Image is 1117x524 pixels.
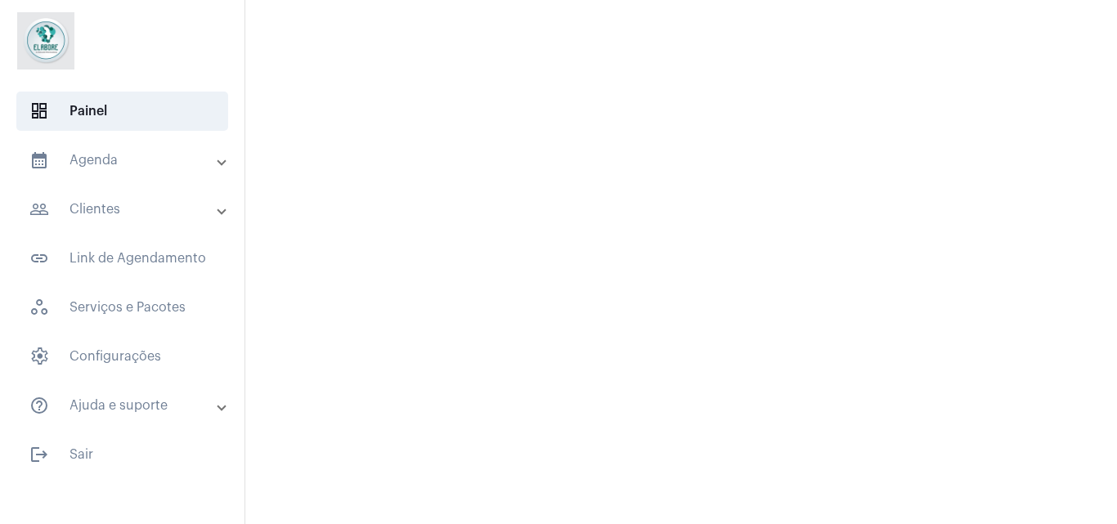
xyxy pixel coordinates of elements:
mat-icon: sidenav icon [29,249,49,268]
span: sidenav icon [29,101,49,121]
mat-panel-title: Agenda [29,150,218,170]
img: 4c6856f8-84c7-1050-da6c-cc5081a5dbaf.jpg [13,8,79,74]
mat-icon: sidenav icon [29,150,49,170]
mat-expansion-panel-header: sidenav iconAgenda [10,141,244,180]
span: Serviços e Pacotes [16,288,228,327]
mat-expansion-panel-header: sidenav iconClientes [10,190,244,229]
mat-panel-title: Clientes [29,199,218,219]
mat-icon: sidenav icon [29,445,49,464]
span: Sair [16,435,228,474]
mat-icon: sidenav icon [29,199,49,219]
span: sidenav icon [29,298,49,317]
span: Configurações [16,337,228,376]
span: sidenav icon [29,347,49,366]
mat-expansion-panel-header: sidenav iconAjuda e suporte [10,386,244,425]
mat-panel-title: Ajuda e suporte [29,396,218,415]
mat-icon: sidenav icon [29,396,49,415]
span: Link de Agendamento [16,239,228,278]
span: Painel [16,92,228,131]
